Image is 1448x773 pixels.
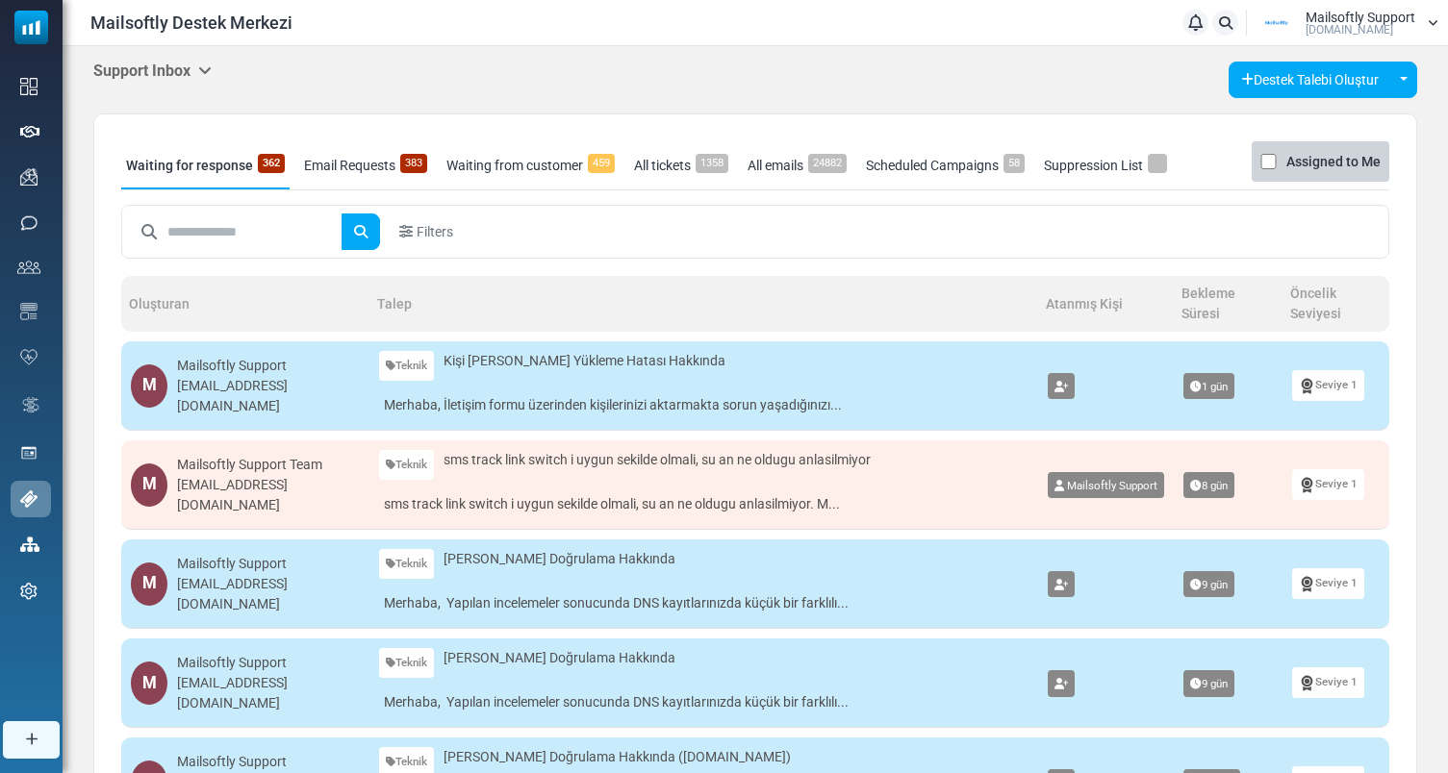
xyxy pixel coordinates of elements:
a: All emails24882 [743,141,851,189]
th: Bekleme Süresi [1174,276,1283,332]
span: 8 gün [1183,472,1234,499]
a: Seviye 1 [1292,370,1364,400]
span: 362 [258,154,285,173]
a: Teknik [379,351,434,381]
a: Email Requests383 [299,141,432,189]
div: Mailsoftly Support [177,653,360,673]
span: 1358 [696,154,728,173]
span: sms track link switch i uygun sekilde olmali, su an ne oldugu anlasilmiyor [444,450,871,470]
div: M [131,661,167,705]
h5: Support Inbox [93,62,212,80]
div: M [131,364,167,408]
img: landing_pages.svg [20,444,38,461]
div: [EMAIL_ADDRESS][DOMAIN_NAME] [177,475,360,515]
a: Seviye 1 [1292,667,1364,697]
img: email-templates-icon.svg [20,303,38,320]
a: Destek Talebi Oluştur [1229,62,1391,98]
a: Seviye 1 [1292,469,1364,499]
span: 58 [1003,154,1025,173]
div: [EMAIL_ADDRESS][DOMAIN_NAME] [177,376,360,416]
span: [PERSON_NAME] Doğrulama Hakkında [444,549,675,569]
div: M [131,562,167,606]
a: Suppression List [1039,141,1172,189]
span: 1 gün [1183,373,1234,400]
span: [DOMAIN_NAME] [1306,24,1393,36]
th: Öncelik Seviyesi [1283,276,1389,332]
span: Mailsoftly Support [1306,11,1415,24]
span: Mailsoftly Support [1067,479,1157,492]
img: dashboard-icon.svg [20,78,38,95]
a: Teknik [379,648,434,678]
a: Scheduled Campaigns58 [861,141,1029,189]
img: campaigns-icon.png [20,168,38,186]
a: All tickets1358 [629,141,733,189]
span: [PERSON_NAME] Doğrulama Hakkında [444,648,675,668]
span: 9 gün [1183,670,1234,697]
th: Oluşturan [121,276,369,332]
a: Mailsoftly Support [1048,472,1164,499]
label: Assigned to Me [1286,150,1381,173]
img: User Logo [1253,9,1301,37]
span: 459 [588,154,615,173]
a: Waiting for response362 [121,141,290,189]
span: Filters [417,222,453,242]
span: Kişi [PERSON_NAME] Yükleme Hatası Hakkında [444,351,725,371]
a: Teknik [379,549,434,579]
img: settings-icon.svg [20,583,38,600]
a: Merhaba, İletişim formu üzerinden kişilerinizi aktarmakta sorun yaşadığınızı... [379,390,1029,420]
div: [EMAIL_ADDRESS][DOMAIN_NAME] [177,574,360,614]
th: Talep [369,276,1038,332]
a: Seviye 1 [1292,568,1364,598]
a: Merhaba, Yapılan incelemeler sonucunda DNS kayıtlarınızda küçük bir farklılı... [379,588,1029,618]
th: Atanmış Kişi [1038,276,1174,332]
a: Merhaba, Yapılan incelemeler sonucunda DNS kayıtlarınızda küçük bir farklılı... [379,687,1029,717]
a: Waiting from customer459 [442,141,620,189]
div: [EMAIL_ADDRESS][DOMAIN_NAME] [177,673,360,713]
div: Mailsoftly Support [177,356,360,376]
div: M [131,463,167,507]
img: support-icon-active.svg [20,490,38,508]
a: User Logo Mailsoftly Support [DOMAIN_NAME] [1253,9,1438,37]
span: Mailsoftly Destek Merkezi [90,10,292,36]
div: Mailsoftly Support Team [177,455,360,475]
img: workflow.svg [20,394,41,416]
img: mailsoftly_icon_blue_white.svg [14,11,48,44]
img: sms-icon.png [20,214,38,232]
div: Mailsoftly Support [177,554,360,574]
img: domain-health-icon.svg [20,349,38,364]
div: Mailsoftly Support [177,752,360,772]
span: 383 [400,154,427,173]
a: Teknik [379,450,434,480]
span: [PERSON_NAME] Doğrulama Hakkında ([DOMAIN_NAME]) [444,747,791,767]
a: sms track link switch i uygun sekilde olmali, su an ne oldugu anlasilmiyor. M... [379,489,1029,519]
img: contacts-icon.svg [17,261,40,274]
span: 9 gün [1183,571,1234,598]
span: 24882 [808,154,847,173]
